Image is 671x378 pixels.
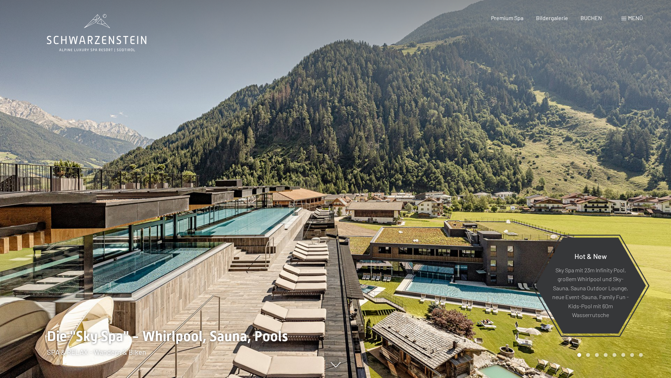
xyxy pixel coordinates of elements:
span: Menü [628,14,643,21]
div: Carousel Page 6 [621,353,625,357]
div: Carousel Page 8 [639,353,643,357]
span: Hot & New [574,252,607,260]
div: Carousel Page 3 [595,353,599,357]
div: Carousel Page 7 [630,353,634,357]
div: Carousel Page 5 [613,353,616,357]
div: Carousel Page 4 [604,353,608,357]
a: Hot & New Sky Spa mit 23m Infinity Pool, großem Whirlpool und Sky-Sauna, Sauna Outdoor Lounge, ne... [535,237,646,334]
a: Premium Spa [491,14,523,21]
a: Bildergalerie [536,14,568,21]
div: Carousel Page 1 (Current Slide) [577,353,581,357]
div: Carousel Pagination [575,353,643,357]
a: BUCHEN [580,14,602,21]
div: Carousel Page 2 [586,353,590,357]
p: Sky Spa mit 23m Infinity Pool, großem Whirlpool und Sky-Sauna, Sauna Outdoor Lounge, neue Event-S... [552,265,629,320]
